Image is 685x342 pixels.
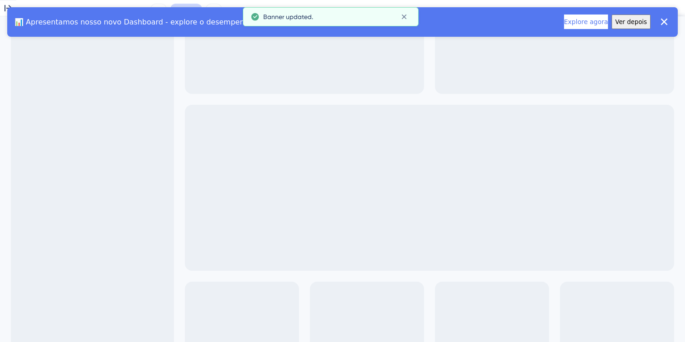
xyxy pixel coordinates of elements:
iframe: UserGuiding Banner [7,7,678,37]
button: Close banner [651,8,663,21]
button: Explore agora [557,7,601,22]
span: Banner updated. [263,11,313,22]
span: 📊 Apresentamos nosso novo Dashboard - explore o desempenho dos usuários através dos fluxos dispon... [7,10,408,19]
button: Ver depois [604,7,643,22]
